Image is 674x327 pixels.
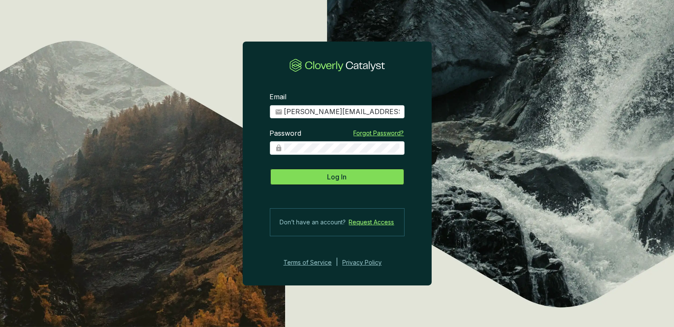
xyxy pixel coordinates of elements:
[354,129,404,137] a: Forgot Password?
[327,172,347,182] span: Log In
[349,217,394,227] a: Request Access
[270,129,302,138] label: Password
[342,257,393,268] a: Privacy Policy
[270,92,287,102] label: Email
[284,107,399,117] input: Email
[284,143,400,153] input: Password
[281,257,332,268] a: Terms of Service
[280,217,346,227] span: Don’t have an account?
[336,257,338,268] div: |
[270,168,405,185] button: Log In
